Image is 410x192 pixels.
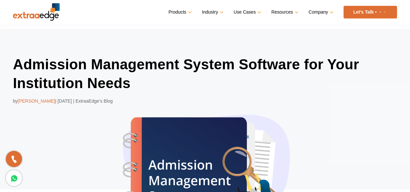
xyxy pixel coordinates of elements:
[13,97,397,105] div: by | [DATE] | ExtraaEdge’s Blog
[271,7,297,17] a: Resources
[13,55,397,92] h1: Admission Management System Software for Your Institution Needs
[234,7,260,17] a: Use Cases
[18,98,55,104] span: [PERSON_NAME]
[202,7,222,17] a: Industry
[169,7,191,17] a: Products
[309,7,332,17] a: Company
[344,6,397,18] a: Let’s Talk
